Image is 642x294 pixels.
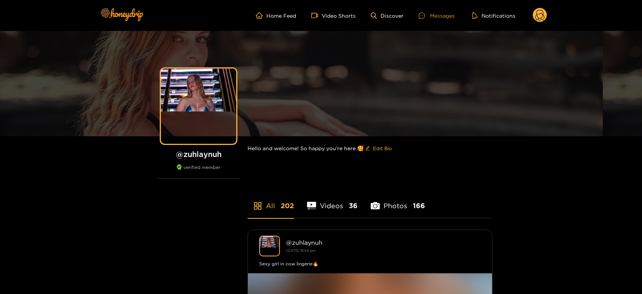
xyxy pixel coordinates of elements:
[349,201,358,210] span: 36
[307,184,358,218] li: Videos
[373,145,392,152] span: Edit Bio
[253,201,262,210] span: appstore
[248,136,492,160] div: Hello and welcome! So happy you’re here 🥰
[311,12,356,19] a: Video Shorts
[286,239,481,246] div: @ zuhlaynuh
[259,260,481,268] div: Sexy girl in cow lingerie🔥
[157,149,240,159] h1: @ zuhlaynuh
[365,146,370,151] span: edit
[281,201,294,210] span: 202
[419,11,455,20] div: Messages
[248,184,294,218] li: All
[256,12,266,19] span: home
[413,201,425,210] span: 166
[286,248,316,253] small: [DATE] 16:54 pm
[259,236,280,256] img: zuhlaynuh
[364,142,393,154] button: editEdit Bio
[311,12,322,19] span: video-camera
[371,184,425,218] li: Photos
[256,12,296,19] a: Home Feed
[470,12,518,19] button: Notifications
[371,12,404,19] a: Discover
[157,165,240,178] div: verified member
